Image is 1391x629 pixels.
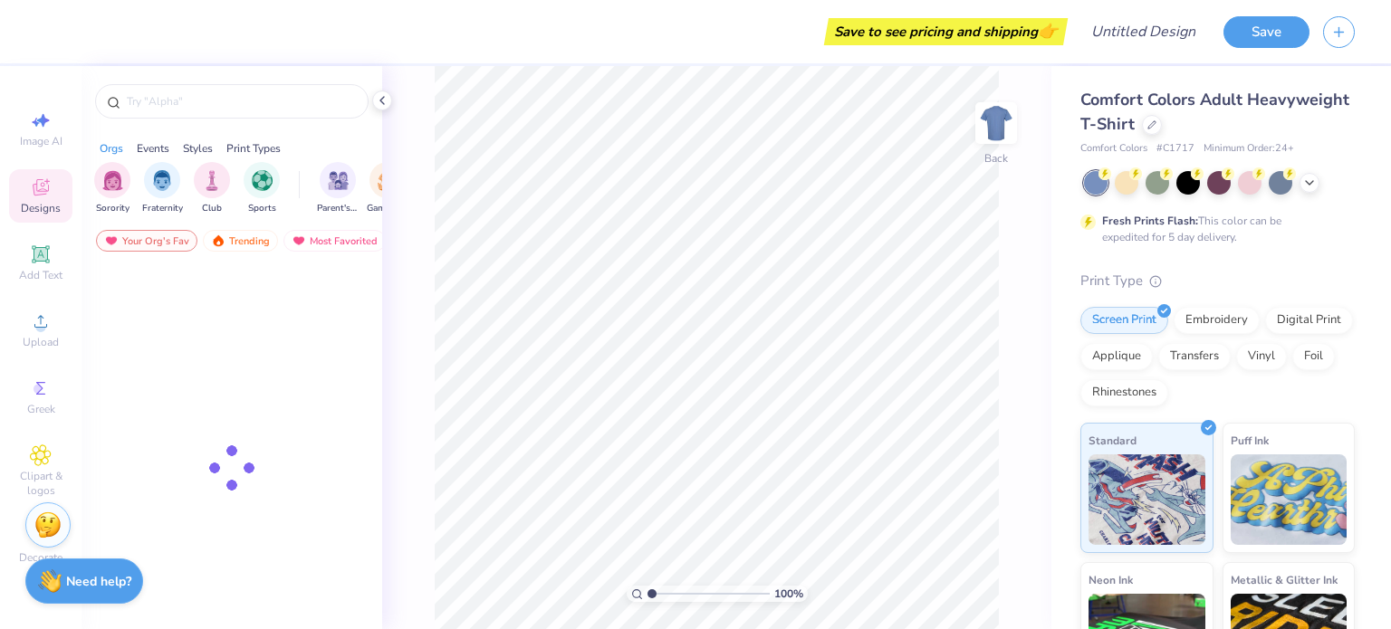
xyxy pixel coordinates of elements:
input: Try "Alpha" [125,92,357,110]
div: filter for Parent's Weekend [317,162,359,215]
div: filter for Sports [244,162,280,215]
strong: Need help? [66,573,131,590]
img: most_fav.gif [104,234,119,247]
img: Fraternity Image [152,170,172,191]
span: # C1717 [1156,141,1194,157]
button: Save [1223,16,1309,48]
div: Digital Print [1265,307,1353,334]
div: Print Types [226,140,281,157]
span: 👉 [1038,20,1058,42]
button: filter button [317,162,359,215]
span: Minimum Order: 24 + [1204,141,1294,157]
div: filter for Sorority [94,162,130,215]
div: Print Type [1080,271,1355,291]
button: filter button [142,162,183,215]
div: Events [137,140,169,157]
span: Comfort Colors [1080,141,1147,157]
div: Applique [1080,343,1153,370]
span: 100 % [774,586,803,602]
button: filter button [94,162,130,215]
span: Sports [248,202,276,215]
span: Puff Ink [1231,431,1269,450]
div: Screen Print [1080,307,1168,334]
img: Club Image [202,170,222,191]
input: Untitled Design [1077,14,1210,50]
div: Your Org's Fav [96,230,197,252]
div: filter for Game Day [367,162,408,215]
div: Most Favorited [283,230,386,252]
span: Metallic & Glitter Ink [1231,570,1338,589]
div: Orgs [100,140,123,157]
div: Styles [183,140,213,157]
span: Comfort Colors Adult Heavyweight T-Shirt [1080,89,1349,135]
span: Club [202,202,222,215]
span: Standard [1089,431,1137,450]
img: Back [978,105,1014,141]
span: Clipart & logos [9,469,72,498]
button: filter button [244,162,280,215]
img: Sports Image [252,170,273,191]
img: most_fav.gif [292,234,306,247]
span: Greek [27,402,55,416]
span: Decorate [19,550,62,565]
div: Back [984,150,1008,167]
div: Rhinestones [1080,379,1168,406]
span: Parent's Weekend [317,202,359,215]
img: Puff Ink [1231,454,1348,545]
div: This color can be expedited for 5 day delivery. [1102,213,1325,245]
img: Game Day Image [378,170,398,191]
img: trending.gif [211,234,225,247]
img: Parent's Weekend Image [328,170,349,191]
div: Trending [203,230,278,252]
span: Upload [23,335,59,349]
strong: Fresh Prints Flash: [1102,214,1198,228]
span: Designs [21,201,61,215]
div: Embroidery [1174,307,1260,334]
div: Save to see pricing and shipping [829,18,1063,45]
button: filter button [194,162,230,215]
span: Add Text [19,268,62,282]
button: filter button [367,162,408,215]
div: filter for Fraternity [142,162,183,215]
div: filter for Club [194,162,230,215]
span: Fraternity [142,202,183,215]
span: Image AI [20,134,62,148]
img: Sorority Image [102,170,123,191]
div: Transfers [1158,343,1231,370]
div: Foil [1292,343,1335,370]
img: Standard [1089,454,1205,545]
div: Vinyl [1236,343,1287,370]
span: Game Day [367,202,408,215]
span: Sorority [96,202,130,215]
span: Neon Ink [1089,570,1133,589]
